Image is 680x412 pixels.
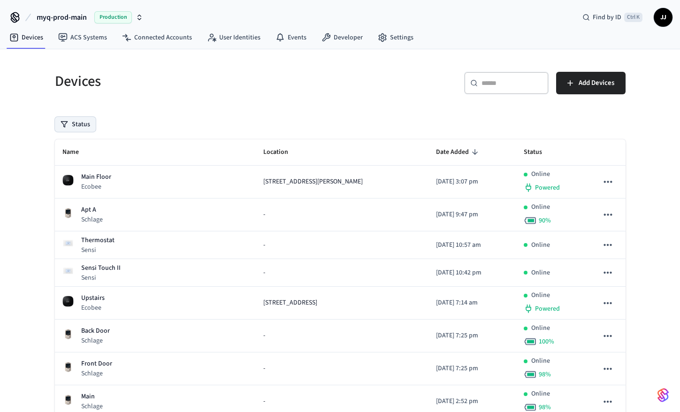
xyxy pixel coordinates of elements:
p: Online [531,323,550,333]
p: [DATE] 7:25 pm [436,364,509,374]
p: Online [531,389,550,399]
button: JJ [654,8,672,27]
p: Schlage [81,336,110,345]
a: Settings [370,29,421,46]
span: - [263,397,265,406]
img: Schlage Sense Smart Deadbolt with Camelot Trim, Front [62,328,74,340]
a: User Identities [199,29,268,46]
p: Sensi Touch II [81,263,121,273]
p: [DATE] 7:25 pm [436,331,509,341]
span: - [263,210,265,220]
span: 98 % [539,403,551,412]
span: Powered [535,304,560,313]
p: [DATE] 9:47 pm [436,210,509,220]
h5: Devices [55,72,335,91]
span: Status [524,145,554,160]
img: ecobee_lite_3 [62,296,74,307]
button: Status [55,117,96,132]
p: Sensi [81,245,115,255]
p: Online [531,268,550,278]
img: SeamLogoGradient.69752ec5.svg [657,388,669,403]
p: [DATE] 10:42 pm [436,268,509,278]
a: ACS Systems [51,29,115,46]
span: 100 % [539,337,554,346]
a: Devices [2,29,51,46]
span: - [263,240,265,250]
p: [DATE] 7:14 am [436,298,509,308]
span: - [263,331,265,341]
span: myq-prod-main [37,12,87,23]
span: Production [94,11,132,23]
p: Schlage [81,215,103,224]
p: [DATE] 2:52 pm [436,397,509,406]
span: Name [62,145,91,160]
p: [DATE] 10:57 am [436,240,509,250]
img: Schlage Sense Smart Deadbolt with Camelot Trim, Front [62,361,74,373]
p: Ecobee [81,182,111,191]
span: [STREET_ADDRESS][PERSON_NAME] [263,177,363,187]
p: Main [81,392,103,402]
a: Developer [314,29,370,46]
span: JJ [655,9,672,26]
span: Powered [535,183,560,192]
span: Add Devices [579,77,614,89]
p: Back Door [81,326,110,336]
img: Sensi Smart Thermostat (White) [62,237,74,249]
div: Find by IDCtrl K [575,9,650,26]
p: Sensi [81,273,121,282]
span: [STREET_ADDRESS] [263,298,317,308]
p: Main Floor [81,172,111,182]
p: Online [531,240,550,250]
img: Schlage Sense Smart Deadbolt with Camelot Trim, Front [62,207,74,219]
p: Schlage [81,402,103,411]
p: Online [531,202,550,212]
p: Online [531,169,550,179]
button: Add Devices [556,72,626,94]
p: Thermostat [81,236,115,245]
img: Schlage Sense Smart Deadbolt with Camelot Trim, Front [62,394,74,405]
p: Ecobee [81,303,105,313]
p: [DATE] 3:07 pm [436,177,509,187]
span: - [263,268,265,278]
span: 98 % [539,370,551,379]
img: ecobee_lite_3 [62,175,74,186]
span: Location [263,145,300,160]
p: Online [531,290,550,300]
span: Ctrl K [624,13,642,22]
p: Online [531,356,550,366]
span: Find by ID [593,13,621,22]
a: Events [268,29,314,46]
a: Connected Accounts [115,29,199,46]
span: - [263,364,265,374]
p: Upstairs [81,293,105,303]
p: Front Door [81,359,112,369]
img: Sensi Smart Thermostat (White) [62,265,74,276]
span: 90 % [539,216,551,225]
span: Date Added [436,145,481,160]
p: Schlage [81,369,112,378]
p: Apt A [81,205,103,215]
